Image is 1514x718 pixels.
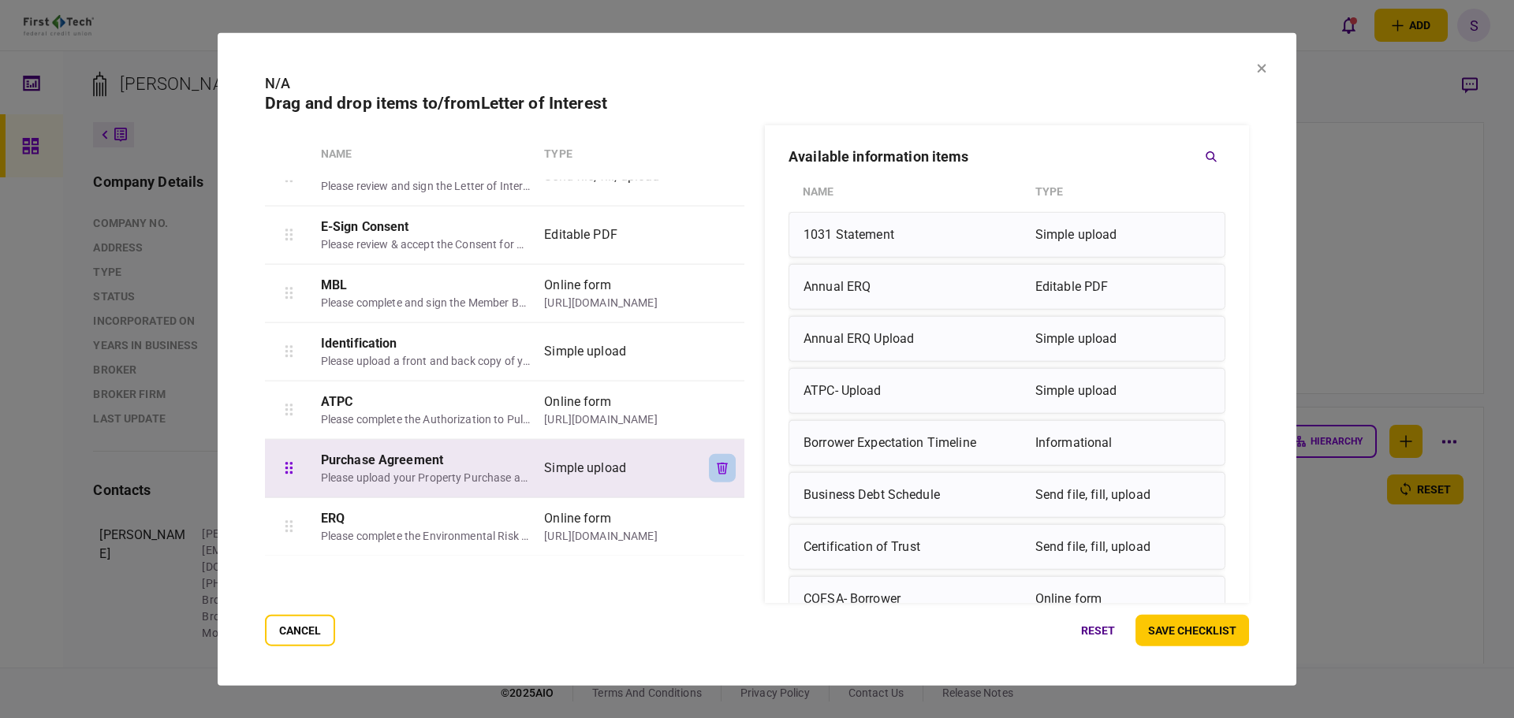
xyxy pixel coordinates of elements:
div: Name [321,145,537,162]
div: Business Debt Schedule [804,478,1027,510]
div: E-Sign Consent [321,217,531,236]
div: ERQ [321,508,531,527]
div: ATPC- Upload [804,374,1027,406]
div: Simple upload [1035,218,1210,250]
div: Please review and sign the Letter of Interest. [321,177,531,194]
div: Please review & accept the Consent for Use of Electronic Signature & Electronic Disclosures Agree... [321,236,531,252]
div: COFSA- BorrowerOnline form [789,575,1225,621]
div: Editable PDF [1035,270,1210,302]
div: Name [803,178,1027,205]
div: Annual ERQ UploadSimple upload [789,315,1225,361]
div: ATPC [321,392,531,411]
div: Simple upload [1035,322,1210,354]
div: Simple upload [1035,374,1210,406]
h2: Drag and drop items to/from Letter of Interest [265,93,1249,113]
div: COFSA- Borrower [804,582,1027,614]
div: Simple upload [544,342,688,361]
div: Editable PDF [544,225,688,244]
div: N/A [265,72,1249,93]
div: Please complete the Authorization to Pull Credit (ATPC). The form must be signed by all individua... [321,411,531,427]
h3: available information items [789,149,969,163]
div: 1031 StatementSimple upload [789,211,1225,257]
div: Simple upload [544,459,688,478]
div: Online form [1035,582,1210,614]
div: Type [1035,178,1211,205]
div: Certification of TrustSend file, fill, upload [789,523,1225,569]
div: Business Debt ScheduleSend file, fill, upload [789,471,1225,517]
div: MBL [321,275,531,294]
div: ATPC- UploadSimple upload [789,367,1225,413]
div: Please complete the Environmental Risk Questionnaire (ERQ) form in its entirety. The form must be... [321,527,531,544]
div: [URL][DOMAIN_NAME] [544,411,688,427]
button: reset [1068,615,1128,646]
div: Purchase Agreement [321,450,531,469]
div: Identification [321,333,531,352]
div: Annual ERQ Upload [804,322,1027,354]
div: Please upload a front and back copy of your Driver's License. All authorized individual guarantor... [321,352,531,369]
div: Borrower Expectation Timeline [804,426,1027,458]
div: Online form [544,275,688,294]
div: Annual ERQEditable PDF [789,263,1225,309]
div: Borrower Expectation TimelineInformational [789,419,1225,465]
div: Certification of Trust [804,530,1027,562]
div: Informational [1035,426,1210,458]
div: Send file, fill, upload [1035,478,1210,510]
div: [URL][DOMAIN_NAME] [544,294,688,311]
div: Please upload your Property Purchase and Sales Agreement. [321,469,531,485]
div: Online form [544,392,688,411]
div: [URL][DOMAIN_NAME] [544,527,688,544]
button: save checklist [1135,615,1249,646]
div: Please complete and sign the Member Business Loan Application (MBL). The form must be signed by B... [321,294,531,311]
div: 1031 Statement [804,218,1027,250]
div: Online form [544,508,688,527]
div: Type [544,145,688,162]
div: Send file, fill, upload [1035,530,1210,562]
div: Annual ERQ [804,270,1027,302]
button: cancel [265,615,335,646]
